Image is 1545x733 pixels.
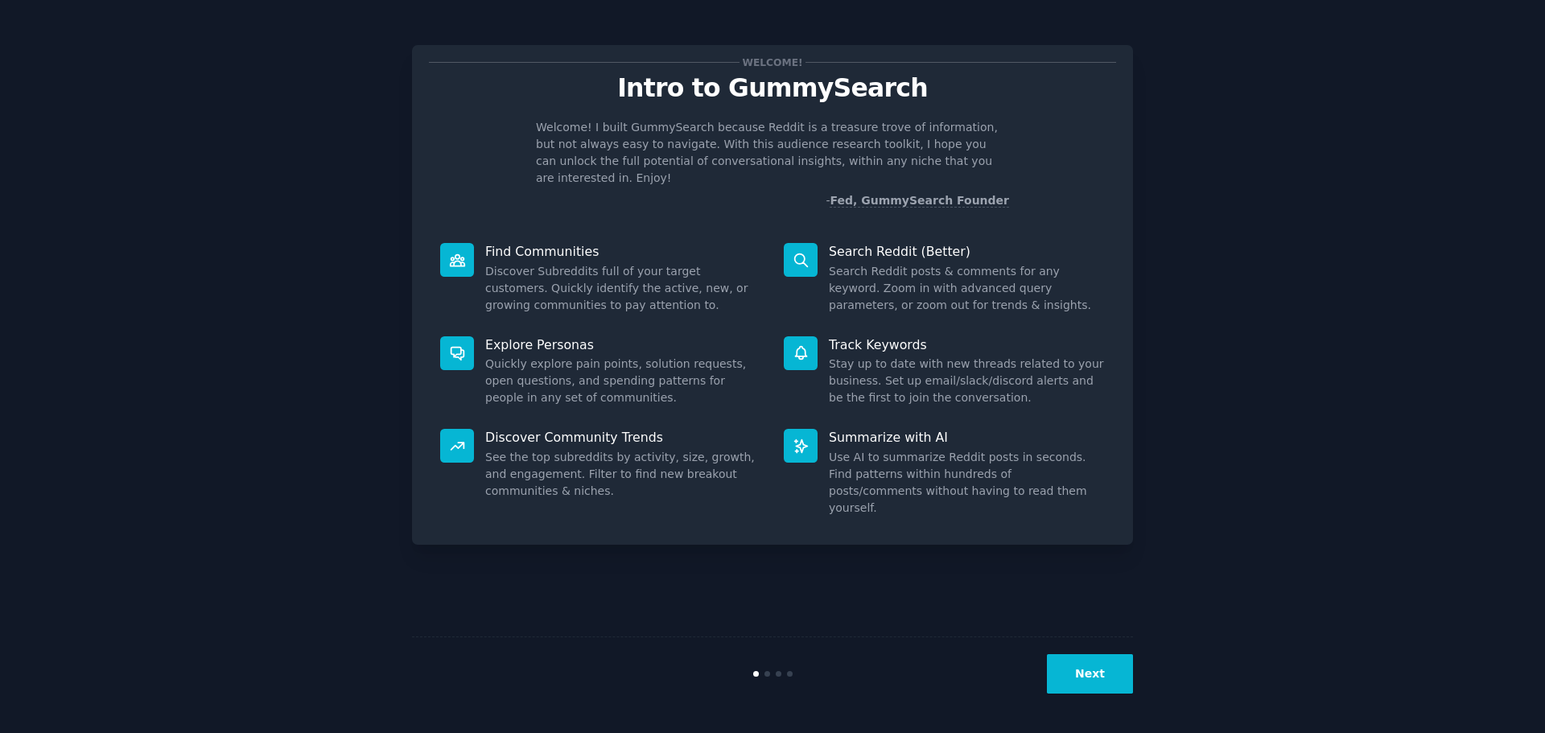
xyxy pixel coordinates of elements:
[829,336,1105,353] p: Track Keywords
[485,243,761,260] p: Find Communities
[485,429,761,446] p: Discover Community Trends
[1047,654,1133,694] button: Next
[829,429,1105,446] p: Summarize with AI
[829,263,1105,314] dd: Search Reddit posts & comments for any keyword. Zoom in with advanced query parameters, or zoom o...
[429,74,1116,102] p: Intro to GummySearch
[536,119,1009,187] p: Welcome! I built GummySearch because Reddit is a treasure trove of information, but not always ea...
[485,263,761,314] dd: Discover Subreddits full of your target customers. Quickly identify the active, new, or growing c...
[740,54,805,71] span: Welcome!
[830,194,1009,208] a: Fed, GummySearch Founder
[826,192,1009,209] div: -
[485,449,761,500] dd: See the top subreddits by activity, size, growth, and engagement. Filter to find new breakout com...
[829,356,1105,406] dd: Stay up to date with new threads related to your business. Set up email/slack/discord alerts and ...
[829,449,1105,517] dd: Use AI to summarize Reddit posts in seconds. Find patterns within hundreds of posts/comments with...
[485,336,761,353] p: Explore Personas
[829,243,1105,260] p: Search Reddit (Better)
[485,356,761,406] dd: Quickly explore pain points, solution requests, open questions, and spending patterns for people ...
